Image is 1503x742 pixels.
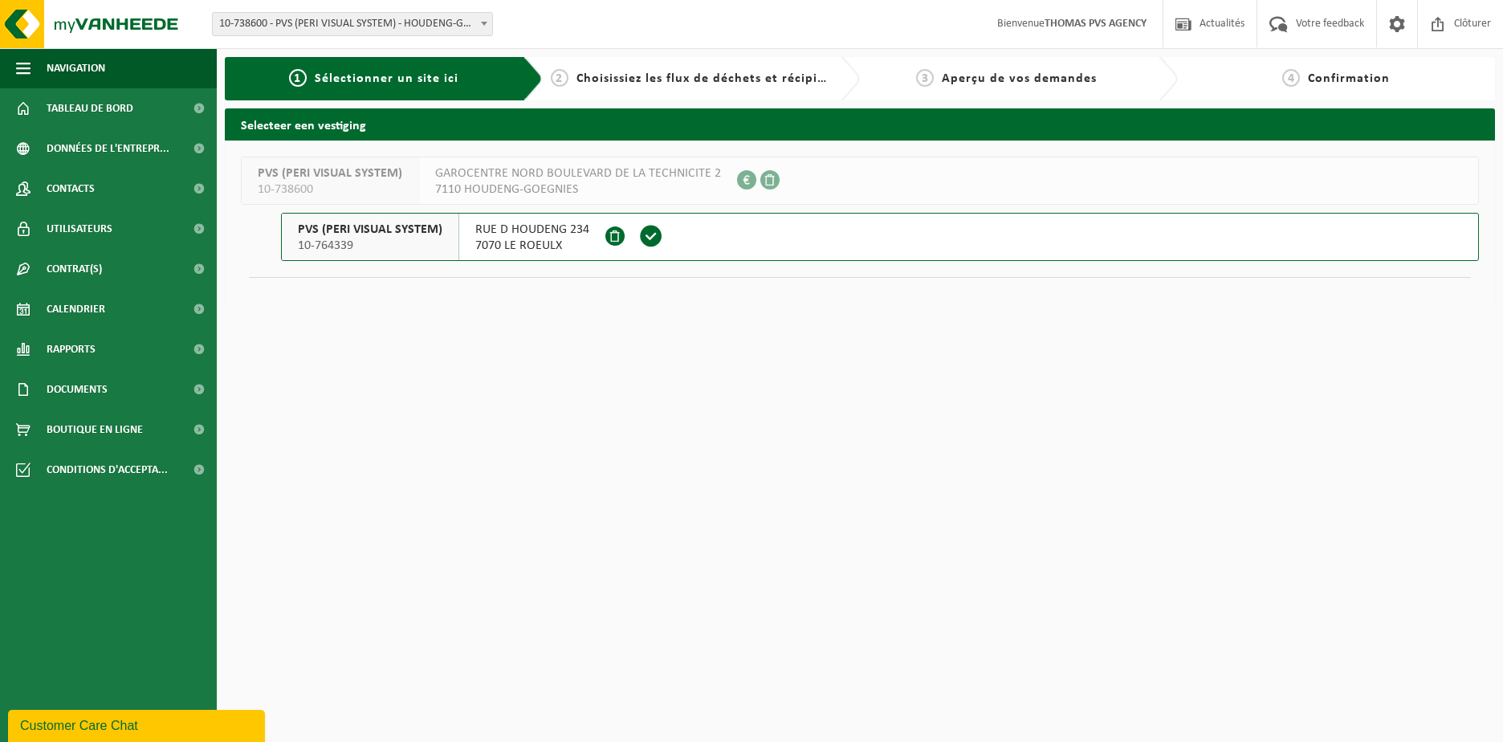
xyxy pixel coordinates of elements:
span: 10-738600 - PVS (PERI VISUAL SYSTEM) - HOUDENG-GOEGNIES [213,13,492,35]
span: 3 [916,69,934,87]
span: 7070 LE ROEULX [475,238,589,254]
span: Contacts [47,169,95,209]
span: RUE D HOUDENG 234 [475,222,589,238]
strong: THOMAS PVS AGENCY [1045,18,1147,30]
button: PVS (PERI VISUAL SYSTEM) 10-764339 RUE D HOUDENG 2347070 LE ROEULX [281,213,1479,261]
span: Utilisateurs [47,209,112,249]
iframe: chat widget [8,707,268,742]
span: Sélectionner un site ici [315,72,458,85]
span: Conditions d'accepta... [47,450,168,490]
span: 4 [1282,69,1300,87]
span: Contrat(s) [47,249,102,289]
span: 7110 HOUDENG-GOEGNIES [435,181,721,198]
span: Documents [47,369,108,410]
span: Choisissiez les flux de déchets et récipients [576,72,844,85]
span: Confirmation [1308,72,1390,85]
span: Rapports [47,329,96,369]
span: Aperçu de vos demandes [942,72,1097,85]
span: 10-738600 [258,181,402,198]
span: 10-764339 [298,238,442,254]
span: Calendrier [47,289,105,329]
h2: Selecteer een vestiging [225,108,1495,140]
span: Données de l'entrepr... [47,128,169,169]
span: 2 [551,69,568,87]
span: Boutique en ligne [47,410,143,450]
span: Tableau de bord [47,88,133,128]
span: 1 [289,69,307,87]
span: PVS (PERI VISUAL SYSTEM) [298,222,442,238]
span: 10-738600 - PVS (PERI VISUAL SYSTEM) - HOUDENG-GOEGNIES [212,12,493,36]
span: GAROCENTRE NORD BOULEVARD DE LA TECHNICITE 2 [435,165,721,181]
span: Navigation [47,48,105,88]
span: PVS (PERI VISUAL SYSTEM) [258,165,402,181]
